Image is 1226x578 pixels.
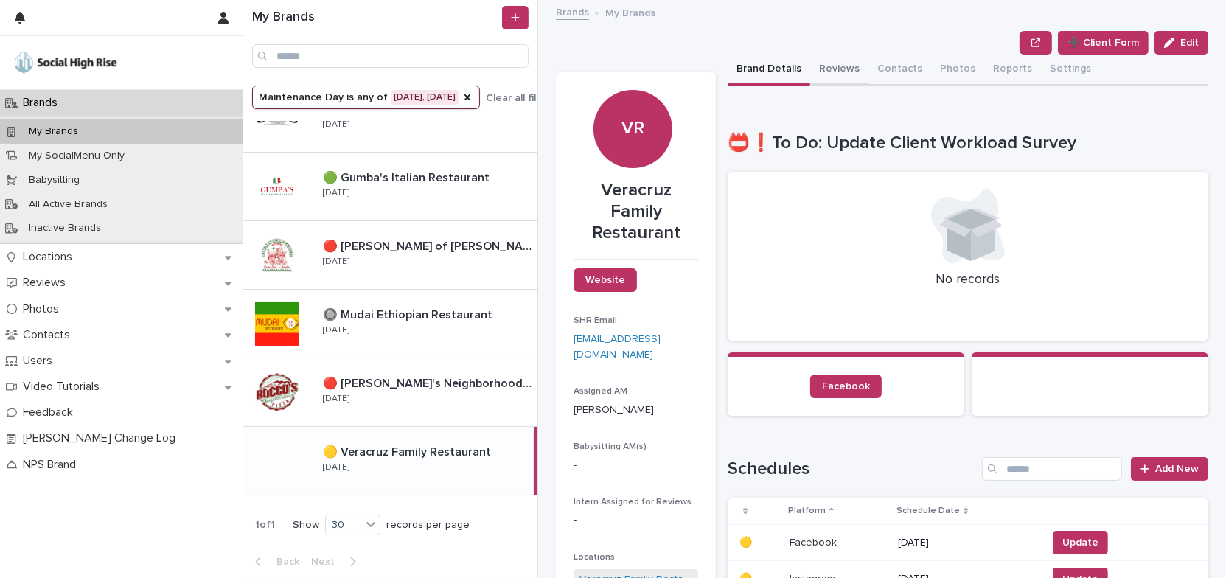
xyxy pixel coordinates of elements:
a: Brands [556,3,589,20]
a: Add New [1131,457,1208,481]
a: Facebook [810,375,882,398]
p: [PERSON_NAME] Change Log [17,431,187,445]
p: 🔴 [PERSON_NAME]'s Neighborhood Pizza [323,374,534,391]
p: [DATE] [323,188,349,198]
p: 🟡 [739,534,755,549]
a: 🔴 [PERSON_NAME] of [PERSON_NAME]🔴 [PERSON_NAME] of [PERSON_NAME] [DATE] [243,221,537,290]
p: Inactive Brands [17,222,113,234]
button: Reviews [810,55,868,86]
button: Maintenance Day [252,86,480,109]
div: VR [593,40,672,139]
a: 🟡 Veracruz Family Restaurant🟡 Veracruz Family Restaurant [DATE] [243,427,537,495]
p: - [574,458,698,473]
span: Website [585,275,625,285]
h1: 📛❗To Do: Update Client Workload Survey [728,133,1208,154]
span: Babysitting AM(s) [574,442,647,451]
h1: Schedules [728,459,976,480]
span: Locations [574,553,615,562]
p: Brands [17,96,69,110]
a: 🔘 Mudai Ethiopian Restaurant🔘 Mudai Ethiopian Restaurant [DATE] [243,290,537,358]
p: [PERSON_NAME] [574,403,698,418]
button: ➕ Client Form [1058,31,1149,55]
p: Video Tutorials [17,380,111,394]
span: Next [311,557,344,567]
span: Clear all filters [486,93,556,103]
a: [EMAIL_ADDRESS][DOMAIN_NAME] [574,334,661,360]
p: [DATE] [898,537,1035,549]
p: [DATE] [323,119,349,130]
p: Facebook [790,534,840,549]
button: Reports [984,55,1041,86]
p: Contacts [17,328,82,342]
div: 30 [326,518,361,533]
p: Show [293,519,319,532]
a: 🟢 Gumba's Italian Restaurant🟢 Gumba's Italian Restaurant [DATE] [243,153,537,221]
span: ➕ Client Form [1067,35,1139,50]
p: Locations [17,250,84,264]
p: Feedback [17,405,85,419]
button: Clear all filters [480,87,556,109]
p: Schedule Date [896,503,960,519]
button: Next [305,555,368,568]
p: [DATE] [323,462,349,473]
tr: 🟡🟡 FacebookFacebook [DATE]Update [728,524,1208,561]
p: Veracruz Family Restaurant [574,180,698,243]
p: NPS Brand [17,458,88,472]
p: [DATE] [323,394,349,404]
a: 🔴 [PERSON_NAME]'s Neighborhood Pizza🔴 [PERSON_NAME]'s Neighborhood Pizza [DATE] [243,358,537,427]
span: Edit [1180,38,1199,48]
p: 🟢 Gumba's Italian Restaurant [323,168,492,185]
span: Update [1062,535,1098,550]
span: Assigned AM [574,387,627,396]
span: Add New [1155,464,1199,474]
button: Update [1053,531,1108,554]
p: My Brands [17,125,90,138]
input: Search [982,457,1122,481]
p: My SocialMenu Only [17,150,136,162]
p: Babysitting [17,174,91,187]
img: o5DnuTxEQV6sW9jFYBBf [12,48,119,77]
span: SHR Email [574,316,617,325]
p: [DATE] [323,325,349,335]
p: My Brands [605,4,655,20]
a: Website [574,268,637,292]
button: Edit [1154,31,1208,55]
button: Settings [1041,55,1100,86]
span: Facebook [822,381,870,391]
p: Users [17,354,64,368]
button: Brand Details [728,55,810,86]
p: Photos [17,302,71,316]
p: No records [745,272,1191,288]
span: Intern Assigned for Reviews [574,498,692,506]
p: records per page [386,519,470,532]
p: - [574,513,698,529]
p: [DATE] [323,257,349,267]
h1: My Brands [252,10,499,26]
p: 1 of 1 [243,507,287,543]
p: Platform [788,503,826,519]
p: All Active Brands [17,198,119,211]
p: 🔴 [PERSON_NAME] of [PERSON_NAME] [323,237,534,254]
p: Reviews [17,276,77,290]
button: Photos [931,55,984,86]
button: Contacts [868,55,931,86]
p: 🟡 Veracruz Family Restaurant [323,442,494,459]
button: Back [243,555,305,568]
p: 🔘 Mudai Ethiopian Restaurant [323,305,495,322]
input: Search [252,44,529,68]
span: Back [268,557,299,567]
